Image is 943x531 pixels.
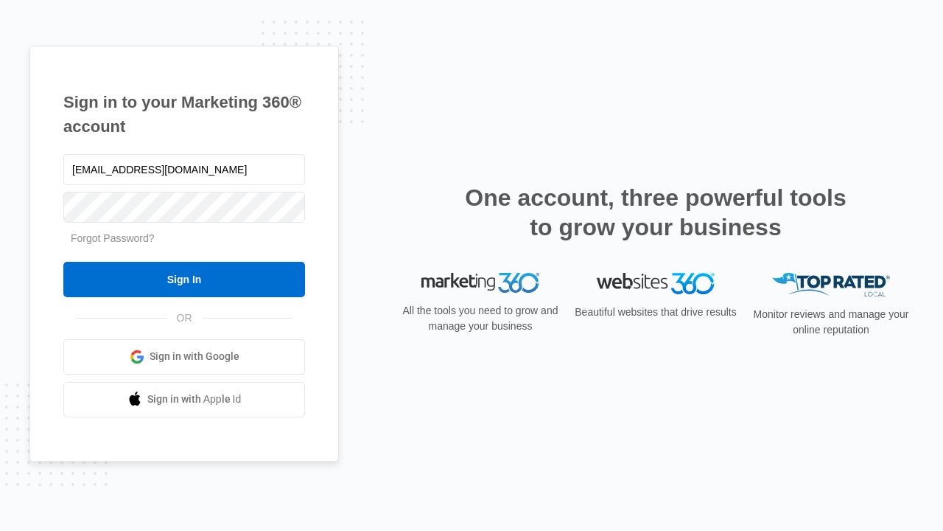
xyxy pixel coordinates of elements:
[150,349,239,364] span: Sign in with Google
[460,183,851,242] h2: One account, three powerful tools to grow your business
[63,339,305,375] a: Sign in with Google
[147,392,242,407] span: Sign in with Apple Id
[597,273,715,294] img: Websites 360
[166,310,203,326] span: OR
[71,232,155,244] a: Forgot Password?
[63,154,305,185] input: Email
[421,273,539,294] img: Marketing 360
[772,273,890,297] img: Top Rated Local
[63,382,305,417] a: Sign in with Apple Id
[573,305,738,320] p: Beautiful websites that drive results
[63,90,305,139] h1: Sign in to your Marketing 360® account
[398,303,563,334] p: All the tools you need to grow and manage your business
[63,262,305,297] input: Sign In
[749,307,914,338] p: Monitor reviews and manage your online reputation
